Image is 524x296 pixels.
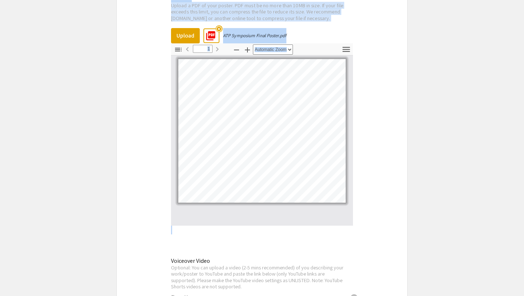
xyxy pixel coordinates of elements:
[171,257,210,265] mat-label: Voiceover Video
[171,28,200,43] button: Upload
[230,44,243,55] button: Zoom Out
[193,45,213,53] input: Page
[172,44,184,55] button: Toggle Sidebar (document contains outline/attachments/layers)
[171,2,353,22] div: Upload a PDF of your poster. PDF must be no more than 10MB in size. If your file exceeds this lim...
[340,44,352,55] button: Tools
[253,44,293,55] select: Zoom
[171,264,347,290] div: Optional: You can upload a video (2-5 mins recommended) of you describing your work/poster to You...
[181,44,194,54] button: Previous Page
[5,263,31,291] iframe: Chat
[215,25,222,32] mat-icon: highlight_off
[241,44,254,55] button: Zoom In
[211,44,223,54] button: Next Page
[223,32,286,39] div: ATP Symposium Final Poster.pdf
[175,56,349,206] div: Page 1
[203,28,214,39] mat-icon: picture_as_pdf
